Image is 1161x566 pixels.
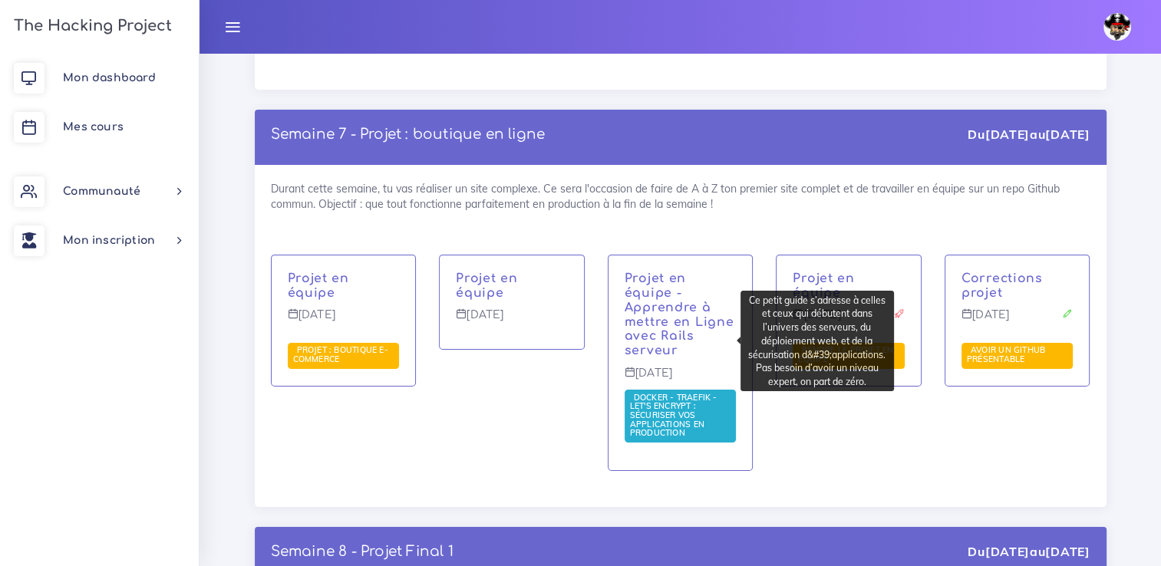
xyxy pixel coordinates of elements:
[271,127,546,142] a: Semaine 7 - Projet : boutique en ligne
[1103,13,1131,41] img: avatar
[456,308,568,333] p: [DATE]
[625,367,737,391] p: [DATE]
[288,271,349,300] a: Projet en équipe
[288,308,400,333] p: [DATE]
[967,345,1045,365] a: Avoir un GitHub présentable
[63,121,124,133] span: Mes cours
[271,544,454,559] a: Semaine 8 - Projet Final 1
[967,344,1045,364] span: Avoir un GitHub présentable
[63,72,156,84] span: Mon dashboard
[1045,544,1090,559] strong: [DATE]
[63,186,140,197] span: Communauté
[630,393,717,439] a: Docker - Traefik - Let's Encrypt : sécuriser vos applications en production
[985,127,1030,142] strong: [DATE]
[968,126,1090,143] div: Du au
[255,165,1107,508] div: Durant cette semaine, tu vas réaliser un site complexe. Ce sera l'occasion de faire de A à Z ton ...
[63,235,155,246] span: Mon inscription
[961,271,1043,300] a: Corrections projet
[9,18,172,35] h3: The Hacking Project
[985,544,1030,559] strong: [DATE]
[1045,127,1090,142] strong: [DATE]
[793,271,854,300] a: Projet en équipe
[293,345,388,365] a: Projet : boutique e-commerce
[961,308,1074,333] p: [DATE]
[293,344,388,364] span: Projet : boutique e-commerce
[740,291,894,391] div: Ce petit guide s’adresse à celles et ceux qui débutent dans l’univers des serveurs, du déploiemen...
[968,543,1090,561] div: Du au
[456,271,517,300] a: Projet en équipe
[625,271,734,357] a: Projet en équipe - Apprendre à mettre en Ligne avec Rails serveur
[630,392,717,438] span: Docker - Traefik - Let's Encrypt : sécuriser vos applications en production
